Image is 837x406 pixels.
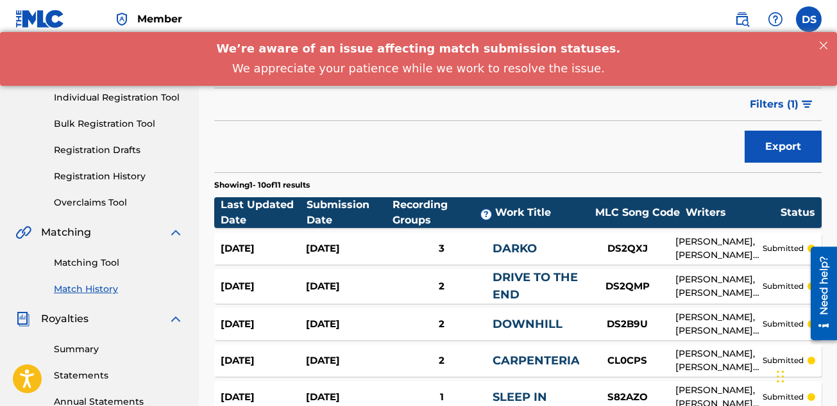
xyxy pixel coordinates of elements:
p: submitted [763,318,804,330]
p: submitted [763,391,804,403]
a: Registration History [54,170,183,183]
span: Filters ( 1 ) [750,97,799,112]
img: help [768,12,783,27]
div: Help [763,6,788,32]
div: MLC Song Code [589,205,686,220]
div: Work Title [495,205,589,220]
button: Filters (1) [742,88,822,120]
p: submitted [763,355,804,366]
img: expand [168,225,183,240]
a: Statements [54,369,183,382]
div: DS2QXJ [579,241,675,256]
img: MLC Logo [15,10,65,28]
div: [DATE] [306,317,391,332]
a: Registration Drafts [54,143,183,157]
p: Showing 1 - 10 of 11 results [214,179,310,191]
img: Matching [15,225,31,240]
span: Matching [41,225,91,240]
div: User Menu [796,6,822,32]
div: [DATE] [306,241,391,256]
p: submitted [763,243,804,254]
a: DARKO [493,241,537,256]
div: [DATE] [306,279,391,294]
img: expand [168,311,183,327]
div: Submission Date [307,197,393,228]
div: CL0CPS [579,353,675,368]
button: Export [745,131,822,163]
div: Recording Groups [393,197,496,228]
a: CARPENTERIA [493,353,580,368]
a: DRIVE TO THE END [493,270,578,302]
div: 2 [391,279,493,294]
iframe: Resource Center [801,242,837,345]
div: [PERSON_NAME], [PERSON_NAME], [PERSON_NAME], [PERSON_NAME], [PERSON_NAME] [PERSON_NAME] [675,235,763,262]
div: [PERSON_NAME], [PERSON_NAME], [PERSON_NAME], [PERSON_NAME], [PERSON_NAME] [PERSON_NAME] [675,311,763,337]
div: 1 [391,390,493,405]
a: Summary [54,343,183,356]
span: Member [137,12,182,26]
div: [DATE] [221,317,306,332]
img: Royalties [15,311,31,327]
img: Top Rightsholder [114,12,130,27]
div: [DATE] [221,279,306,294]
div: DS2B9U [579,317,675,332]
div: [DATE] [306,390,391,405]
div: Status [781,205,815,220]
a: Bulk Registration Tool [54,117,183,131]
span: ? [481,209,491,220]
span: Royalties [41,311,89,327]
div: DS2QMP [579,279,675,294]
div: [DATE] [221,353,306,368]
img: search [734,12,750,27]
div: 2 [391,353,493,368]
span: We’re aware of an issue affecting match submission statuses. [217,10,621,23]
a: SLEEP IN [493,390,547,404]
iframe: Chat Widget [773,345,837,406]
div: [PERSON_NAME], [PERSON_NAME], [PERSON_NAME], [PERSON_NAME], [PERSON_NAME] [PERSON_NAME] [675,347,763,374]
div: Drag [777,357,784,396]
div: 3 [391,241,493,256]
a: Public Search [729,6,755,32]
div: [DATE] [221,390,306,405]
a: Individual Registration Tool [54,91,183,104]
div: Last Updated Date [221,197,307,228]
div: [PERSON_NAME], [PERSON_NAME], [PERSON_NAME], [PERSON_NAME], [PERSON_NAME] [PERSON_NAME] [675,273,763,300]
a: DOWNHILL [493,317,562,331]
div: [DATE] [306,353,391,368]
div: 2 [391,317,493,332]
span: We appreciate your patience while we work to resolve the issue. [232,29,605,43]
img: filter [802,101,813,108]
div: S82AZO [579,390,675,405]
a: Match History [54,282,183,296]
a: Overclaims Tool [54,196,183,209]
div: [DATE] [221,241,306,256]
a: Matching Tool [54,256,183,270]
p: submitted [763,280,804,292]
div: Writers [686,205,781,220]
